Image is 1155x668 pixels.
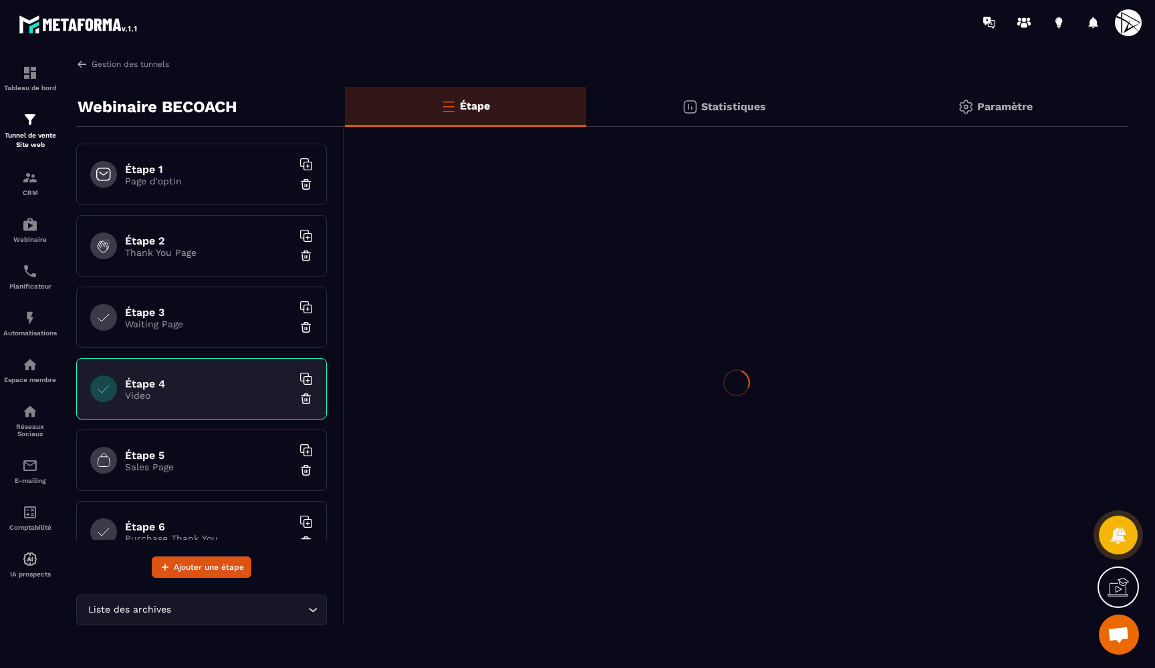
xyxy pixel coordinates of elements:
a: social-networksocial-networkRéseaux Sociaux [3,393,57,448]
img: accountant [22,504,38,520]
h6: Étape 5 [125,449,292,462]
p: E-mailing [3,477,57,484]
p: Statistiques [701,100,766,113]
p: Comptabilité [3,524,57,531]
p: Thank You Page [125,247,292,258]
h6: Étape 4 [125,377,292,390]
img: social-network [22,403,38,420]
a: emailemailE-mailing [3,448,57,494]
img: trash [299,321,313,334]
img: trash [299,535,313,548]
img: trash [299,392,313,405]
img: automations [22,216,38,232]
p: Tableau de bord [3,84,57,92]
img: scheduler [22,263,38,279]
a: accountantaccountantComptabilité [3,494,57,541]
img: stats.20deebd0.svg [682,99,698,115]
a: schedulerschedulerPlanificateur [3,253,57,300]
p: Webinaire [3,236,57,243]
span: Ajouter une étape [174,560,244,574]
p: Étape [460,100,490,112]
h6: Étape 1 [125,163,292,176]
h6: Étape 2 [125,234,292,247]
img: setting-gr.5f69749f.svg [958,99,974,115]
img: formation [22,170,38,186]
div: Search for option [76,595,327,625]
a: automationsautomationsAutomatisations [3,300,57,347]
img: automations [22,310,38,326]
p: Planificateur [3,283,57,290]
span: Liste des archives [85,603,174,617]
p: Purchase Thank You [125,533,292,544]
img: automations [22,357,38,373]
img: formation [22,112,38,128]
a: formationformationTableau de bord [3,55,57,102]
a: Gestion des tunnels [76,58,169,70]
img: formation [22,65,38,81]
img: automations [22,551,38,567]
p: Sales Page [125,462,292,472]
img: trash [299,464,313,477]
input: Search for option [174,603,305,617]
p: Réseaux Sociaux [3,423,57,438]
a: automationsautomationsWebinaire [3,206,57,253]
h6: Étape 3 [125,306,292,319]
button: Ajouter une étape [152,556,251,578]
p: Page d'optin [125,176,292,186]
div: Ouvrir le chat [1099,615,1139,655]
img: logo [19,12,139,36]
a: automationsautomationsEspace membre [3,347,57,393]
h6: Étape 6 [125,520,292,533]
img: bars-o.4a397970.svg [440,98,457,114]
img: trash [299,249,313,263]
p: Webinaire BECOACH [78,94,237,120]
p: Waiting Page [125,319,292,329]
img: trash [299,178,313,191]
p: CRM [3,189,57,196]
p: Automatisations [3,329,57,337]
p: Video [125,390,292,401]
img: email [22,458,38,474]
a: formationformationCRM [3,160,57,206]
img: arrow [76,58,88,70]
p: Paramètre [977,100,1033,113]
p: Espace membre [3,376,57,383]
a: formationformationTunnel de vente Site web [3,102,57,160]
p: IA prospects [3,570,57,578]
p: Tunnel de vente Site web [3,131,57,150]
